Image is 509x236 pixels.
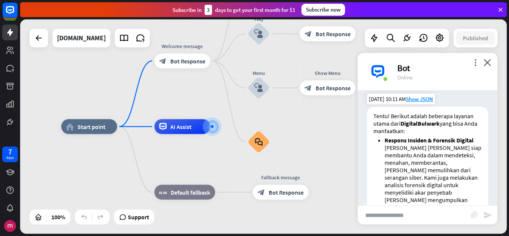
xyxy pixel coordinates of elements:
[301,4,345,16] div: Subscribe now
[6,155,14,160] div: days
[254,84,263,92] i: block_user_input
[385,136,474,144] strong: Respons Insiden & Forensik Digital
[8,148,12,155] div: 7
[373,112,482,135] p: Tentu! Berikut adalah beberapa layanan utama dari yang bisa Anda manfaatkan:
[316,84,351,92] span: Bot Response
[170,123,192,130] span: AI Assist
[49,211,67,223] div: 100%
[304,30,312,38] i: block_bot_response
[159,189,167,196] i: block_fallback
[78,123,105,130] span: Start point
[472,59,479,66] i: more_vert
[471,211,478,218] i: block_attachment
[316,30,351,38] span: Bot Response
[304,84,312,92] i: block_bot_response
[397,74,489,81] div: Online
[255,138,263,146] i: block_faq
[385,136,482,211] p: [PERSON_NAME] [PERSON_NAME] siap membantu Anda dalam mendeteksi, menahan, memberantas, [PERSON_NA...
[397,62,489,74] div: Bot
[171,189,210,196] span: Default fallback
[128,211,149,223] span: Support
[170,57,205,64] span: Bot Response
[6,3,28,25] button: Open LiveChat chat widget
[66,123,74,130] i: home_2
[269,189,304,196] span: Bot Response
[483,211,492,220] i: send
[2,147,18,162] a: 7 days
[173,5,295,15] div: Subscribe in days to get your first month for $1
[205,5,212,15] div: 3
[236,69,281,77] div: Menu
[149,42,216,50] div: Welcome message
[401,120,440,127] strong: DigitalBulwark
[406,95,433,103] span: Show JSON
[254,29,263,38] i: block_user_input
[159,57,167,64] i: block_bot_response
[257,189,265,196] i: block_bot_response
[57,29,106,47] div: digitalbulwalk.wuaze.com
[484,59,491,66] i: close
[247,174,314,181] div: Fallback message
[456,31,495,45] button: Published
[367,94,435,104] div: [DATE] 10:11 AM
[294,69,361,77] div: Show Menu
